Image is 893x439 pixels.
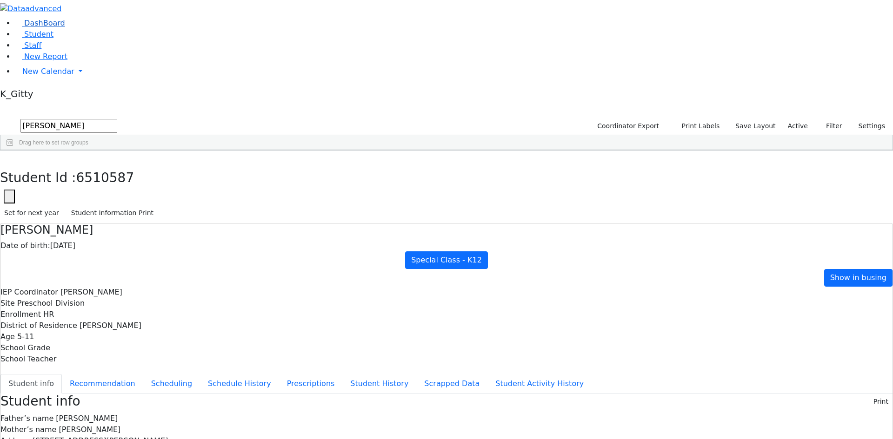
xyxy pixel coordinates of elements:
button: Student History [342,374,416,393]
button: Scheduling [143,374,200,393]
label: Mother’s name [0,424,56,435]
a: New Calendar [15,62,893,81]
a: New Report [15,52,67,61]
label: School Grade [0,342,50,354]
button: Settings [846,119,889,133]
span: Staff [24,41,41,50]
span: New Report [24,52,67,61]
span: 6510587 [76,170,134,185]
button: Print [869,394,893,409]
button: Recommendation [62,374,143,393]
span: [PERSON_NAME] [80,321,141,330]
span: Student [24,30,53,39]
a: Staff [15,41,41,50]
button: Scrapped Data [416,374,487,393]
span: DashBoard [24,19,65,27]
span: 5-11 [17,332,34,341]
label: Age [0,331,15,342]
span: Preschool Division [17,299,85,308]
label: Father’s name [0,413,53,424]
div: [DATE] [0,240,893,251]
a: Special Class - K12 [405,251,488,269]
button: Coordinator Export [591,119,663,133]
a: Show in busing [824,269,893,287]
span: [PERSON_NAME] [56,414,118,423]
button: Student Activity History [487,374,592,393]
span: HR [43,310,54,319]
label: Enrollment [0,309,41,320]
span: Drag here to set row groups [19,139,88,146]
span: [PERSON_NAME] [59,425,120,434]
button: Save Layout [731,119,780,133]
span: Show in busing [830,273,886,282]
label: District of Residence [0,320,77,331]
a: DashBoard [15,19,65,27]
h3: Student info [0,393,80,409]
button: Print Labels [671,119,724,133]
button: Filter [814,119,846,133]
button: Schedule History [200,374,279,393]
label: IEP Coordinator [0,287,58,298]
label: Site [0,298,15,309]
span: New Calendar [22,67,74,76]
label: School Teacher [0,354,56,365]
label: Active [784,119,812,133]
label: Date of birth: [0,240,50,251]
a: Student [15,30,53,39]
span: [PERSON_NAME] [60,288,122,296]
h4: [PERSON_NAME] [0,223,893,237]
button: Student info [0,374,62,393]
input: Search [20,119,117,133]
button: Prescriptions [279,374,343,393]
button: Student Information Print [67,206,158,220]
